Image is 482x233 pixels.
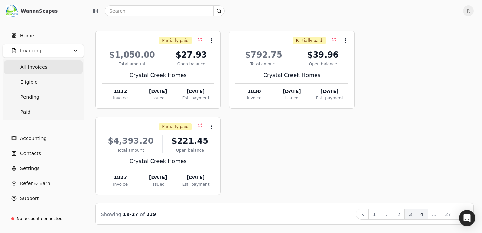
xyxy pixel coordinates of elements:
div: Total amount [102,147,160,153]
div: Open Intercom Messenger [459,210,475,226]
div: Open balance [298,61,348,67]
button: Support [3,191,84,205]
button: ... [380,209,393,220]
div: Crystal Creek Homes [102,157,214,166]
div: Est. payment [177,181,214,187]
a: Contacts [3,146,84,160]
div: 1827 [102,174,139,181]
a: Pending [4,90,83,104]
div: Crystal Creek Homes [235,71,348,79]
span: Refer & Earn [20,180,50,187]
button: 27 [441,209,455,220]
div: $27.93 [168,49,214,61]
div: Est. payment [311,95,348,101]
div: Open balance [168,61,214,67]
div: Crystal Creek Homes [102,71,214,79]
span: Contacts [20,150,41,157]
a: Paid [4,105,83,119]
button: Refer & Earn [3,176,84,190]
button: 2 [393,209,405,220]
div: 1832 [102,88,139,95]
div: $792.75 [235,49,292,61]
div: Est. payment [177,95,214,101]
div: $39.96 [298,49,348,61]
div: Total amount [235,61,292,67]
img: c78f061d-795f-4796-8eaa-878e83f7b9c5.png [6,5,18,17]
span: Showing [101,212,121,217]
button: 4 [416,209,428,220]
span: Eligible [20,79,38,86]
span: Partially paid [162,124,188,130]
div: Open balance [165,147,214,153]
div: $4,393.20 [102,135,160,147]
span: Accounting [20,135,47,142]
div: 1830 [235,88,272,95]
button: 1 [368,209,380,220]
span: Pending [20,94,39,101]
div: WannaScapes [21,7,81,14]
div: [DATE] [177,174,214,181]
span: of [140,212,145,217]
div: Total amount [102,61,162,67]
span: Partially paid [162,37,188,44]
div: $1,050.00 [102,49,162,61]
span: 19 - 27 [123,212,138,217]
span: Partially paid [296,37,322,44]
span: 239 [146,212,156,217]
a: Eligible [4,75,83,89]
div: Issued [139,181,177,187]
a: Accounting [3,131,84,145]
span: All Invoices [20,64,47,71]
div: Invoice [102,181,139,187]
div: [DATE] [139,174,177,181]
span: Support [20,195,39,202]
a: All Invoices [4,60,83,74]
div: Invoice [235,95,272,101]
div: $221.45 [165,135,214,147]
div: No account connected [17,216,63,222]
div: [DATE] [311,88,348,95]
div: Issued [273,95,311,101]
a: No account connected [3,213,84,225]
div: [DATE] [273,88,311,95]
span: Home [20,32,34,40]
button: 3 [404,209,416,220]
span: Paid [20,109,30,116]
button: ... [428,209,441,220]
div: [DATE] [177,88,214,95]
span: Settings [20,165,39,172]
a: Settings [3,161,84,175]
div: [DATE] [139,88,177,95]
button: R [463,5,474,16]
button: Invoicing [3,44,84,58]
div: Invoice [102,95,139,101]
a: Home [3,29,84,43]
input: Search [105,5,225,16]
div: Issued [139,95,177,101]
span: Invoicing [20,47,41,55]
